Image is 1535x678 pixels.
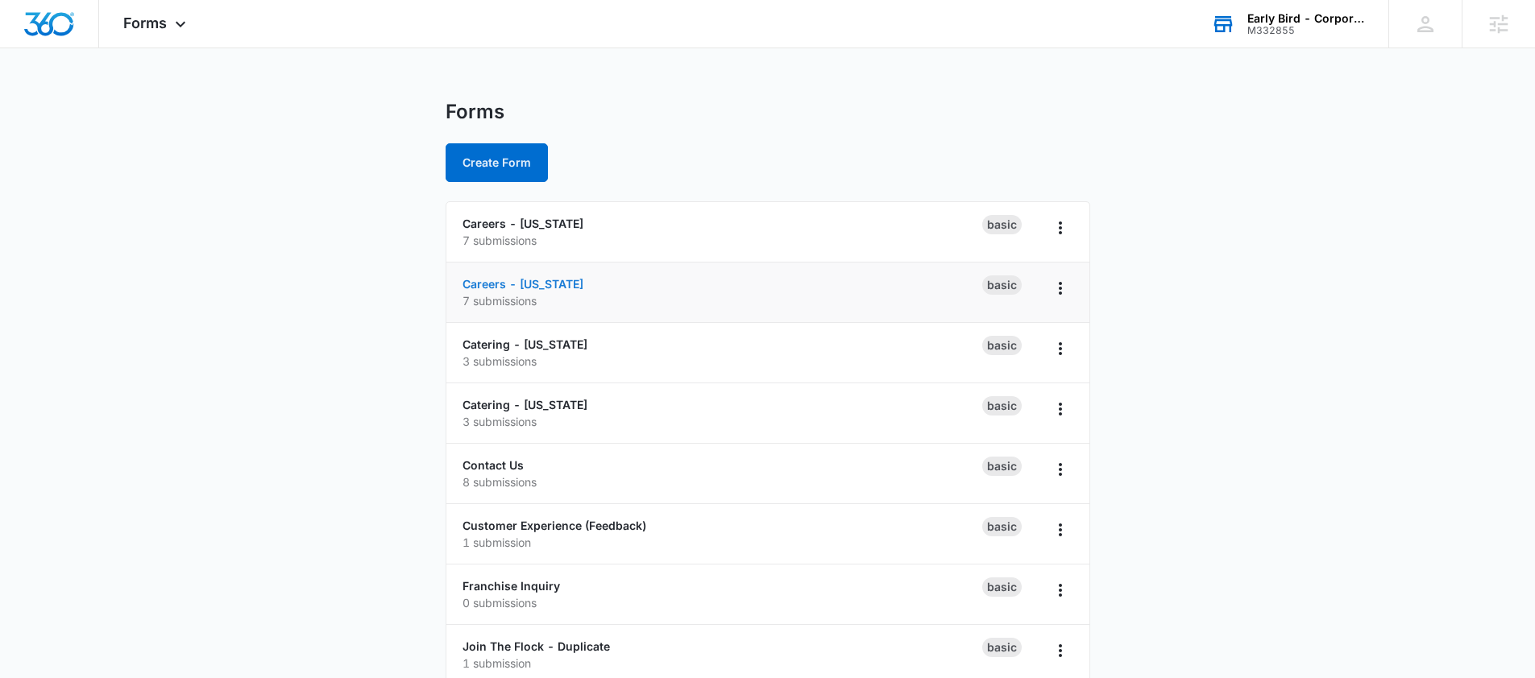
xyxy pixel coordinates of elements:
p: 7 submissions [463,292,982,309]
div: Basic [982,517,1022,536]
div: Basic [982,457,1022,476]
div: Basic [982,577,1022,597]
a: Contact Us [463,458,524,472]
div: Basic [982,275,1022,295]
a: Customer Experience (Feedback) [463,519,646,532]
button: Overflow Menu [1048,275,1073,301]
p: 3 submissions [463,413,982,430]
a: Join The Flock - Duplicate [463,639,610,653]
a: Careers - [US_STATE] [463,277,583,291]
a: Careers - [US_STATE] [463,217,583,230]
div: Basic [982,215,1022,234]
div: account name [1247,12,1365,25]
div: Basic [982,336,1022,355]
p: 7 submissions [463,232,982,249]
button: Create Form [446,143,548,182]
span: Forms [123,14,167,31]
button: Overflow Menu [1048,577,1073,603]
a: Franchise Inquiry [463,579,560,593]
div: account id [1247,25,1365,36]
p: 1 submission [463,655,982,672]
h1: Forms [446,100,504,124]
button: Overflow Menu [1048,457,1073,482]
p: 0 submissions [463,594,982,611]
button: Overflow Menu [1048,336,1073,362]
div: Basic [982,396,1022,415]
button: Overflow Menu [1048,215,1073,241]
button: Overflow Menu [1048,517,1073,543]
button: Overflow Menu [1048,396,1073,422]
div: Basic [982,638,1022,657]
p: 3 submissions [463,353,982,370]
a: Catering - [US_STATE] [463,337,587,351]
a: Catering - [US_STATE] [463,398,587,411]
p: 8 submissions [463,473,982,490]
p: 1 submission [463,534,982,551]
button: Overflow Menu [1048,638,1073,664]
